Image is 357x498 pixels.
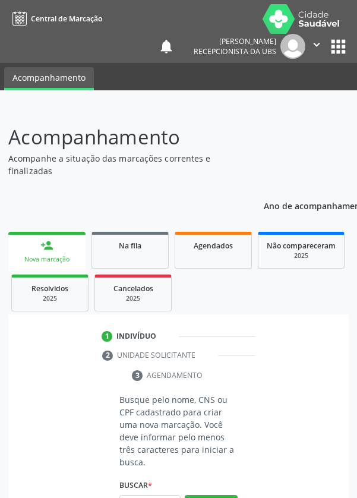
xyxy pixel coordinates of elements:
button:  [305,34,328,59]
div: Indivíduo [116,331,156,342]
a: Central de Marcação [8,9,102,29]
a: Acompanhamento [4,67,94,90]
div: Nova marcação [17,255,77,264]
p: Acompanhe a situação das marcações correntes e finalizadas [8,152,247,177]
button: apps [328,36,349,57]
div: 1 [102,331,112,342]
span: Recepcionista da UBS [194,46,276,56]
span: Resolvidos [31,283,68,294]
i:  [310,38,323,51]
span: Agendados [194,241,233,251]
span: Central de Marcação [31,14,102,24]
span: Não compareceram [267,241,336,251]
button: notifications [158,38,175,55]
p: Acompanhamento [8,122,247,152]
span: Na fila [119,241,141,251]
img: img [280,34,305,59]
div: 2025 [20,294,80,303]
div: 2025 [103,294,163,303]
span: Cancelados [113,283,153,294]
div: person_add [40,239,53,252]
label: Buscar [119,477,152,495]
p: Busque pelo nome, CNS ou CPF cadastrado para criar uma nova marcação. Você deve informar pelo men... [119,393,238,468]
div: [PERSON_NAME] [194,36,276,46]
div: 2025 [267,251,336,260]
